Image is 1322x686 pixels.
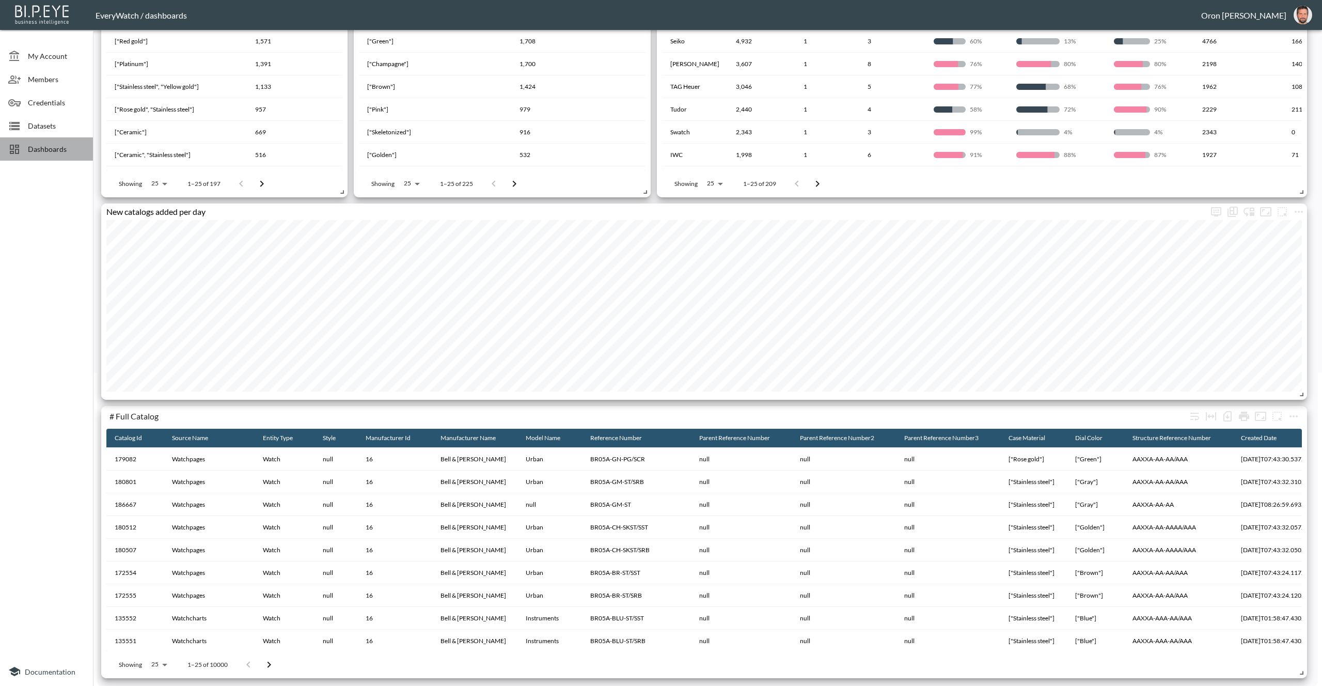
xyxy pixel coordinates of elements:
th: Watchpages [164,448,255,471]
th: ["Brown"] [1067,584,1124,607]
th: 5 [859,166,925,189]
span: Credentials [28,97,85,108]
div: 58/100 (58%) [934,105,1000,114]
th: 1 [795,121,859,144]
div: 25/100 (25%) [1114,37,1186,45]
th: null [691,584,792,607]
th: 1 [795,75,859,98]
div: 72/100 (72%) [1016,105,1097,114]
th: ["Stainless steel"] [1000,493,1067,516]
th: Watch [255,630,314,652]
th: null [896,584,1000,607]
p: 91% [970,150,1000,159]
th: Watch [255,493,314,516]
th: 3 [859,121,925,144]
th: 16 [357,471,432,493]
th: Instruments [517,607,582,630]
th: Watch [255,607,314,630]
span: Manufacturer Id [366,432,424,444]
th: 1 [795,144,859,166]
th: 4766 [1194,30,1283,53]
th: ["Gray"] [1067,493,1124,516]
th: Bell & Ross [432,584,517,607]
th: Tudor [662,98,728,121]
div: Style [323,432,336,444]
th: Seiko [662,30,728,53]
th: 2023-10-17T01:58:47.430Z [1233,607,1313,630]
div: 13/100 (13%) [1016,37,1097,45]
th: null [691,493,792,516]
p: 1–25 of 225 [440,179,473,188]
span: Case Material [1009,432,1059,444]
th: null [314,539,357,562]
th: null [314,562,357,584]
th: BR05A-GM-ST/SRB [582,471,691,493]
th: 2024-01-25T07:43:24.117Z [1233,562,1313,584]
div: Structure Reference Number [1132,432,1211,444]
th: 1,133 [247,75,342,98]
th: 5 [859,75,925,98]
th: Bell & Ross [432,539,517,562]
th: null [896,448,1000,471]
th: ["Skeletonized"] [359,121,511,144]
button: more [1269,408,1285,425]
th: 2024-01-25T07:43:32.057Z [1233,516,1313,539]
th: 186667 [106,493,164,516]
div: Show chart as table [1224,204,1241,220]
div: Model Name [526,432,560,444]
span: My Account [28,51,85,61]
th: 2343 [1194,121,1283,144]
th: null [896,607,1000,630]
span: Members [28,74,85,85]
div: 76/100 (76%) [1114,82,1186,91]
button: more [1208,204,1224,220]
th: 16 [357,584,432,607]
p: 80% [1154,59,1186,68]
div: Source Name [172,432,208,444]
th: 4 [859,98,925,121]
th: Watch [255,539,314,562]
th: Bell & Ross [432,493,517,516]
th: ["Gray"] [1067,471,1124,493]
th: null [896,471,1000,493]
th: Watchpages [164,493,255,516]
th: null [314,516,357,539]
th: Watchpages [164,584,255,607]
p: Showing [119,179,142,188]
th: null [314,493,357,516]
th: Watchpages [164,539,255,562]
th: 2,440 [728,98,795,121]
th: null [792,471,896,493]
div: Created Date [1241,432,1277,444]
p: 76% [1154,82,1186,91]
th: ["Blue"] [1067,607,1124,630]
th: ["Platinum"] [106,53,247,75]
div: Parent Reference Number2 [800,432,874,444]
th: null [314,448,357,471]
span: Manufacturer Name [440,432,509,444]
th: Watch [255,562,314,584]
p: 80% [1064,59,1097,68]
th: 1 [795,98,859,121]
span: Display settings [1208,204,1224,220]
div: 77/100 (77%) [934,82,1000,91]
span: Model Name [526,432,574,444]
th: ["Brown"] [1067,562,1124,584]
th: ["Golden"] [1067,539,1124,562]
span: Reference Number [590,432,655,444]
th: 1,700 [511,53,646,75]
p: 87% [1154,150,1186,159]
p: 77% [970,82,1000,91]
th: 2198 [1194,53,1283,75]
th: Bell & Ross [432,562,517,584]
th: Watchpages [164,471,255,493]
th: 2024-01-25T07:43:32.310Z [1233,471,1313,493]
span: Attach chart to a group [1274,206,1290,215]
span: Documentation [25,667,75,676]
span: Structure Reference Number [1132,432,1224,444]
th: ["Rose gold"] [1000,448,1067,471]
div: Entity Type [263,432,293,444]
p: 76% [970,59,1000,68]
p: 13% [1064,37,1097,45]
button: oron@bipeye.com [1286,3,1319,27]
